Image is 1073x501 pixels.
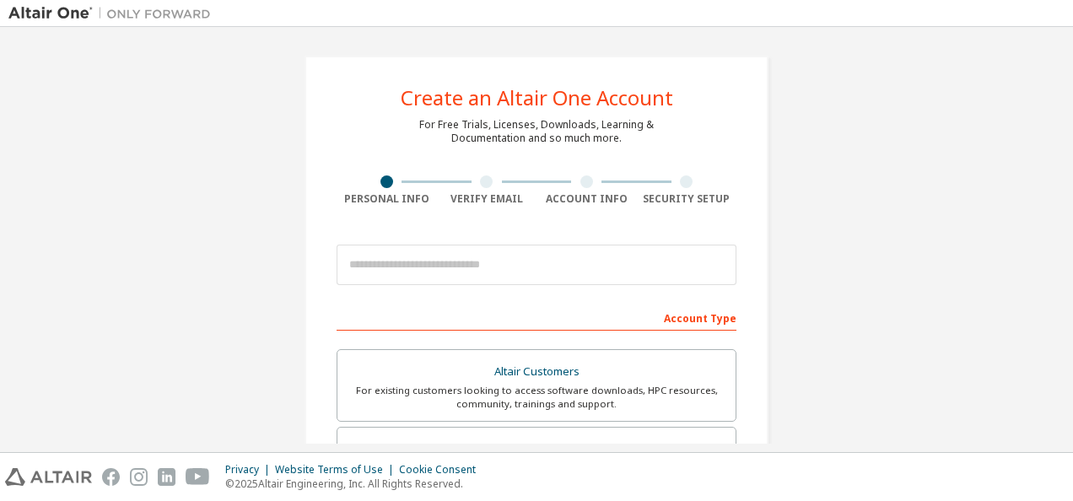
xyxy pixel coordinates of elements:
div: Security Setup [637,192,737,206]
img: linkedin.svg [158,468,175,486]
img: instagram.svg [130,468,148,486]
img: Altair One [8,5,219,22]
img: facebook.svg [102,468,120,486]
div: For Free Trials, Licenses, Downloads, Learning & Documentation and so much more. [419,118,654,145]
div: For existing customers looking to access software downloads, HPC resources, community, trainings ... [348,384,725,411]
div: Verify Email [437,192,537,206]
div: Privacy [225,463,275,477]
div: Website Terms of Use [275,463,399,477]
div: Create an Altair One Account [401,88,673,108]
div: Account Info [536,192,637,206]
img: altair_logo.svg [5,468,92,486]
div: Students [348,438,725,461]
div: Cookie Consent [399,463,486,477]
img: youtube.svg [186,468,210,486]
div: Account Type [337,304,736,331]
p: © 2025 Altair Engineering, Inc. All Rights Reserved. [225,477,486,491]
div: Altair Customers [348,360,725,384]
div: Personal Info [337,192,437,206]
